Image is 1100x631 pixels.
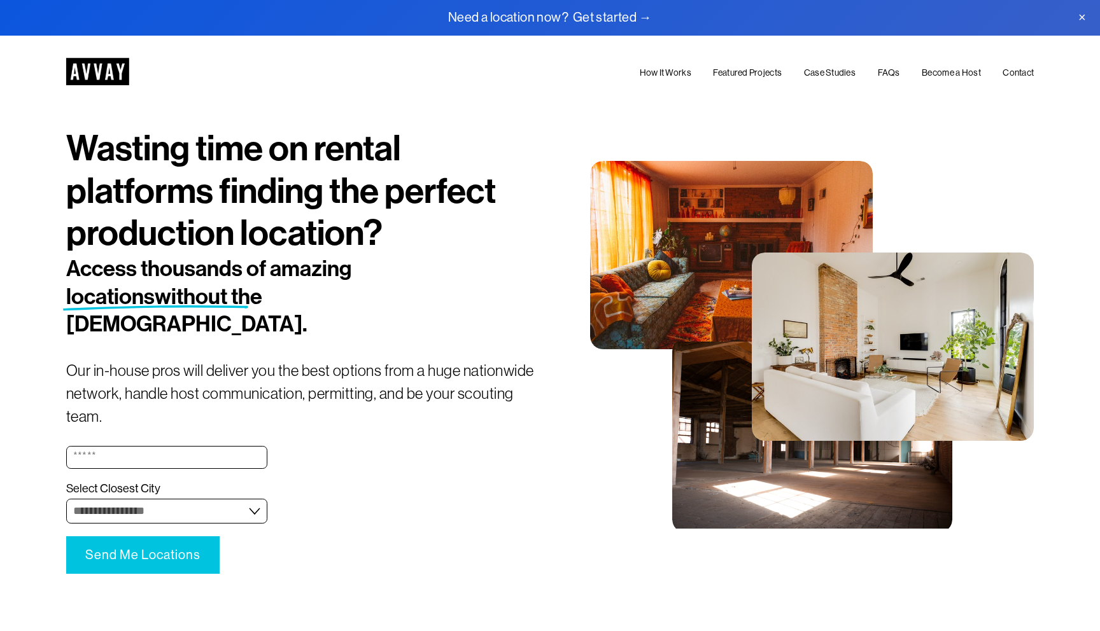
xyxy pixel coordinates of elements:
[713,65,782,80] a: Featured Projects
[640,65,691,80] a: How It Works
[66,359,550,429] p: Our in-house pros will deliver you the best options from a huge nationwide network, handle host c...
[66,536,220,574] button: Send Me LocationsSend Me Locations
[85,548,201,562] span: Send Me Locations
[66,284,307,338] span: without the [DEMOGRAPHIC_DATA].
[1003,65,1034,80] a: Contact
[922,65,981,80] a: Become a Host
[66,58,129,85] img: AVVAY - The First Nationwide Location Scouting Co.
[878,65,900,80] a: FAQs
[66,482,160,496] span: Select Closest City
[66,128,550,255] h1: Wasting time on rental platforms finding the perfect production location?
[66,255,470,338] h2: Access thousands of amazing locations
[66,499,268,524] select: Select Closest City
[804,65,856,80] a: Case Studies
